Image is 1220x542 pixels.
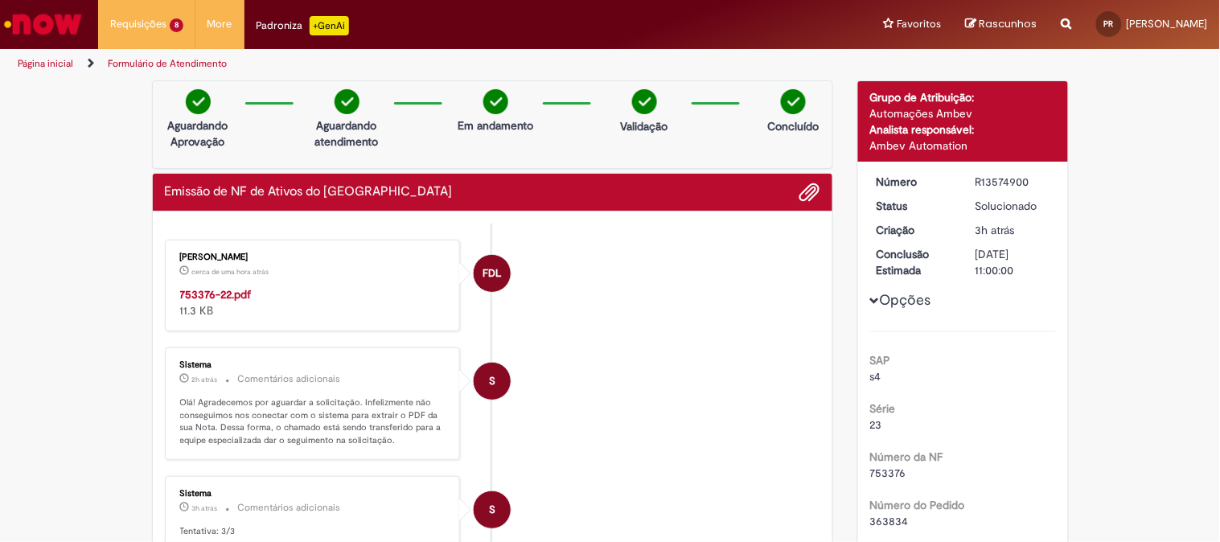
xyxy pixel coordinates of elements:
[257,16,349,35] div: Padroniza
[767,118,819,134] p: Concluído
[192,503,218,513] span: 3h atrás
[180,287,252,302] a: 753376-22.pdf
[180,396,448,447] p: Olá! Agradecemos por aguardar a solicitação. Infelizmente não conseguimos nos conectar com o sist...
[474,255,511,292] div: Franciele De Lima
[621,118,668,134] p: Validação
[192,375,218,384] span: 2h atrás
[781,89,806,114] img: check-circle-green.png
[2,8,84,40] img: ServiceNow
[159,117,237,150] p: Aguardando Aprovação
[865,174,963,190] dt: Número
[192,503,218,513] time: 29/09/2025 08:47:52
[489,491,495,529] span: S
[976,223,1015,237] span: 3h atrás
[870,401,896,416] b: Série
[976,198,1050,214] div: Solucionado
[870,89,1056,105] div: Grupo de Atribuição:
[870,466,906,480] span: 753376
[483,89,508,114] img: check-circle-green.png
[976,174,1050,190] div: R13574900
[870,138,1056,154] div: Ambev Automation
[632,89,657,114] img: check-circle-green.png
[335,89,359,114] img: check-circle-green.png
[976,223,1015,237] time: 29/09/2025 08:22:39
[870,450,943,464] b: Número da NF
[865,222,963,238] dt: Criação
[207,16,232,32] span: More
[870,369,881,384] span: s4
[474,491,511,528] div: System
[976,246,1050,278] div: [DATE] 11:00:00
[870,514,909,528] span: 363834
[799,182,820,203] button: Adicionar anexos
[980,16,1037,31] span: Rascunhos
[870,121,1056,138] div: Analista responsável:
[108,57,227,70] a: Formulário de Atendimento
[870,353,891,367] b: SAP
[310,16,349,35] p: +GenAi
[180,489,448,499] div: Sistema
[165,185,453,199] h2: Emissão de NF de Ativos do ASVD Histórico de tíquete
[976,222,1050,238] div: 29/09/2025 08:22:39
[870,498,965,512] b: Número do Pedido
[483,254,502,293] span: FDL
[966,17,1037,32] a: Rascunhos
[186,89,211,114] img: check-circle-green.png
[474,363,511,400] div: System
[238,501,341,515] small: Comentários adicionais
[18,57,73,70] a: Página inicial
[489,362,495,400] span: S
[870,417,882,432] span: 23
[865,198,963,214] dt: Status
[458,117,533,133] p: Em andamento
[192,375,218,384] time: 29/09/2025 08:49:26
[180,286,448,318] div: 11.3 KB
[192,267,269,277] span: cerca de uma hora atrás
[180,360,448,370] div: Sistema
[110,16,166,32] span: Requisições
[870,105,1056,121] div: Automações Ambev
[308,117,386,150] p: Aguardando atendimento
[865,246,963,278] dt: Conclusão Estimada
[192,267,269,277] time: 29/09/2025 10:03:34
[180,253,448,262] div: [PERSON_NAME]
[1104,18,1114,29] span: PR
[238,372,341,386] small: Comentários adicionais
[1127,17,1208,31] span: [PERSON_NAME]
[12,49,801,79] ul: Trilhas de página
[170,18,183,32] span: 8
[898,16,942,32] span: Favoritos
